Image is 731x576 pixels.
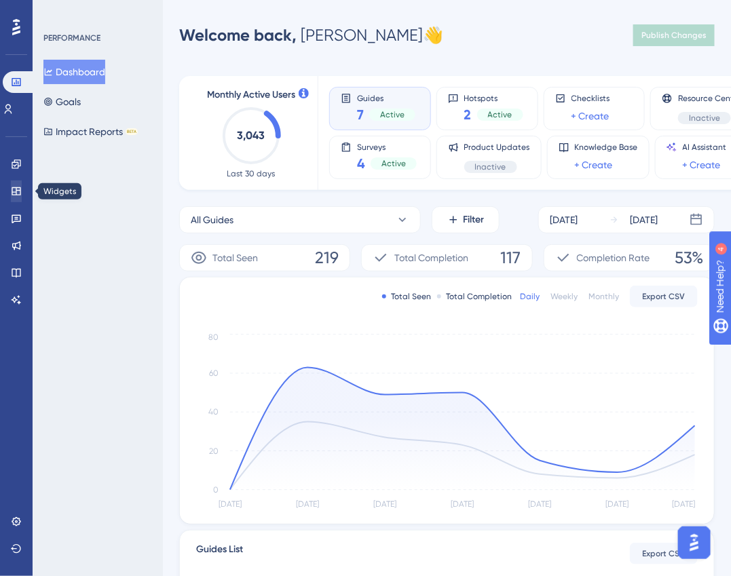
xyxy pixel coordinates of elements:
[357,105,364,124] span: 7
[550,291,578,302] div: Weekly
[126,128,138,135] div: BETA
[464,93,523,102] span: Hotspots
[43,119,138,144] button: Impact ReportsBETA
[575,142,638,153] span: Knowledge Base
[94,7,98,18] div: 4
[43,90,81,114] button: Goals
[227,168,276,179] span: Last 30 days
[357,93,415,102] span: Guides
[373,500,396,510] tspan: [DATE]
[488,109,512,120] span: Active
[43,60,105,84] button: Dashboard
[520,291,540,302] div: Daily
[633,24,715,46] button: Publish Changes
[588,291,619,302] div: Monthly
[207,87,295,103] span: Monthly Active Users
[451,500,474,510] tspan: [DATE]
[219,500,242,510] tspan: [DATE]
[464,212,485,228] span: Filter
[672,500,695,510] tspan: [DATE]
[689,113,720,123] span: Inactive
[191,212,233,228] span: All Guides
[577,250,650,266] span: Completion Rate
[571,108,610,124] a: + Create
[381,158,406,169] span: Active
[529,500,552,510] tspan: [DATE]
[209,446,219,456] tspan: 20
[432,206,500,233] button: Filter
[643,291,686,302] span: Export CSV
[437,291,512,302] div: Total Completion
[382,291,432,302] div: Total Seen
[32,3,85,20] span: Need Help?
[179,206,421,233] button: All Guides
[674,522,715,563] iframe: UserGuiding AI Assistant Launcher
[464,105,472,124] span: 2
[571,93,610,104] span: Checklists
[315,247,339,269] span: 219
[357,154,365,173] span: 4
[683,157,721,173] a: + Create
[575,157,613,173] a: + Create
[357,142,417,151] span: Surveys
[630,543,698,564] button: Export CSV
[238,129,265,142] text: 3,043
[630,286,698,307] button: Export CSV
[179,24,443,46] div: [PERSON_NAME] 👋
[43,33,100,43] div: PERFORMANCE
[208,333,219,343] tspan: 80
[475,161,506,172] span: Inactive
[643,548,686,559] span: Export CSV
[394,250,468,266] span: Total Completion
[630,212,658,228] div: [DATE]
[212,250,258,266] span: Total Seen
[550,212,578,228] div: [DATE]
[464,142,530,153] span: Product Updates
[683,142,727,153] span: AI Assistant
[675,247,703,269] span: 53%
[208,408,219,417] tspan: 40
[196,541,243,566] span: Guides List
[380,109,405,120] span: Active
[606,500,629,510] tspan: [DATE]
[296,500,319,510] tspan: [DATE]
[209,369,219,379] tspan: 60
[179,25,297,45] span: Welcome back,
[641,30,707,41] span: Publish Changes
[501,247,521,269] span: 117
[213,485,219,495] tspan: 0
